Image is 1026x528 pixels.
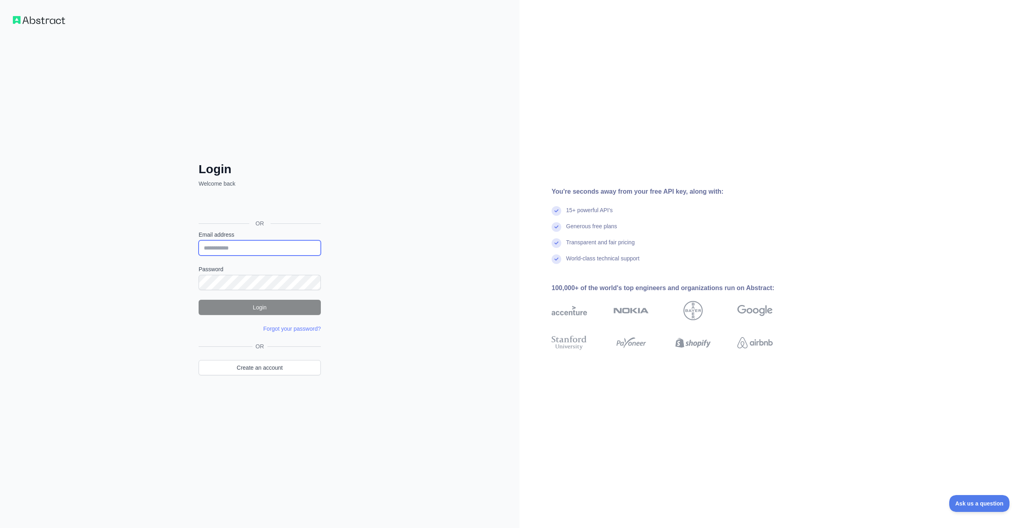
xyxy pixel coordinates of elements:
iframe: Sign in with Google Button [195,196,323,214]
h2: Login [199,162,321,176]
img: nokia [614,301,649,320]
img: google [737,301,773,320]
img: bayer [683,301,703,320]
p: Welcome back [199,180,321,188]
div: 15+ powerful API's [566,206,613,222]
img: shopify [675,334,711,352]
a: Create an account [199,360,321,375]
button: Login [199,300,321,315]
span: OR [252,342,267,350]
img: check mark [552,206,561,216]
div: 100,000+ of the world's top engineers and organizations run on Abstract: [552,283,798,293]
div: You're seconds away from your free API key, along with: [552,187,798,196]
img: payoneer [614,334,649,352]
div: Transparent and fair pricing [566,238,635,254]
img: stanford university [552,334,587,352]
span: OR [249,219,271,227]
img: check mark [552,254,561,264]
iframe: Toggle Customer Support [949,495,1010,512]
img: check mark [552,222,561,232]
a: Forgot your password? [263,325,321,332]
label: Email address [199,231,321,239]
div: World-class technical support [566,254,640,270]
img: accenture [552,301,587,320]
img: airbnb [737,334,773,352]
div: Generous free plans [566,222,617,238]
label: Password [199,265,321,273]
img: check mark [552,238,561,248]
img: Workflow [13,16,65,24]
